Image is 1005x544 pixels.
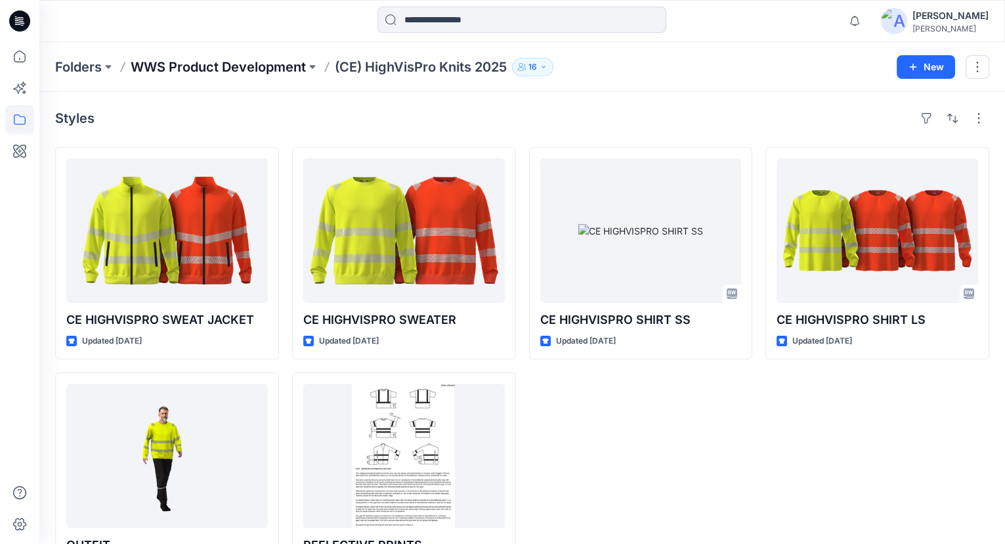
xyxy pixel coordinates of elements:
p: CE HIGHVISPRO SWEATER [303,311,505,329]
a: WWS Product Development [131,58,306,76]
p: CE HIGHVISPRO SHIRT LS [777,311,978,329]
a: CE HIGHVISPRO SHIRT LS [777,158,978,303]
a: CE HIGHVISPRO SWEAT JACKET [66,158,268,303]
p: Updated [DATE] [82,334,142,348]
p: 16 [528,60,537,74]
p: CE HIGHVISPRO SWEAT JACKET [66,311,268,329]
div: [PERSON_NAME] [912,8,989,24]
p: Updated [DATE] [556,334,616,348]
img: avatar [881,8,907,34]
div: [PERSON_NAME] [912,24,989,34]
p: CE HIGHVISPRO SHIRT SS [540,311,742,329]
a: Folders [55,58,102,76]
button: 16 [512,58,553,76]
h4: Styles [55,110,95,126]
button: New [897,55,955,79]
a: REFLECTIVE PRINTS [303,384,505,528]
p: Updated [DATE] [319,334,379,348]
p: Updated [DATE] [792,334,852,348]
a: CE HIGHVISPRO SWEATER [303,158,505,303]
a: OUTFIT [66,384,268,528]
p: (CE) HighVisPro Knits 2025 [335,58,507,76]
a: CE HIGHVISPRO SHIRT SS [540,158,742,303]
